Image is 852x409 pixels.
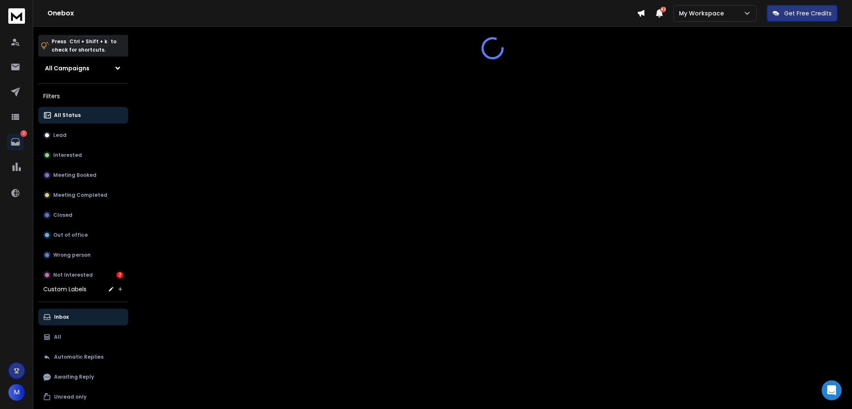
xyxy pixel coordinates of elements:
img: logo [8,8,25,24]
button: M [8,384,25,401]
p: Meeting Booked [53,172,97,178]
div: 2 [116,272,123,278]
button: Unread only [38,389,128,405]
span: Ctrl + Shift + k [68,37,109,46]
button: Get Free Credits [767,5,837,22]
p: Awaiting Reply [54,374,94,380]
p: Press to check for shortcuts. [52,37,116,54]
button: Lead [38,127,128,144]
p: All [54,334,61,340]
h3: Filters [38,90,128,102]
p: Meeting Completed [53,192,107,198]
p: Get Free Credits [784,9,832,17]
p: All Status [54,112,81,119]
button: Out of office [38,227,128,243]
button: Closed [38,207,128,223]
p: Lead [53,132,67,139]
h1: All Campaigns [45,64,89,72]
span: 42 [660,7,666,12]
h3: Custom Labels [43,285,87,293]
button: Inbox [38,309,128,325]
a: 2 [7,134,24,150]
button: Meeting Completed [38,187,128,203]
p: Automatic Replies [54,354,104,360]
h1: Onebox [47,8,637,18]
button: All Campaigns [38,60,128,77]
p: Unread only [54,394,87,400]
button: All [38,329,128,345]
p: Closed [53,212,72,218]
button: Automatic Replies [38,349,128,365]
button: Wrong person [38,247,128,263]
div: Open Intercom Messenger [822,380,842,400]
button: Awaiting Reply [38,369,128,385]
p: Not Interested [53,272,93,278]
p: Wrong person [53,252,91,258]
p: My Workspace [679,9,727,17]
p: Interested [53,152,82,159]
p: Out of office [53,232,88,238]
button: Interested [38,147,128,164]
p: Inbox [54,314,69,320]
p: 2 [20,130,27,137]
button: Meeting Booked [38,167,128,183]
button: Not Interested2 [38,267,128,283]
button: All Status [38,107,128,124]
